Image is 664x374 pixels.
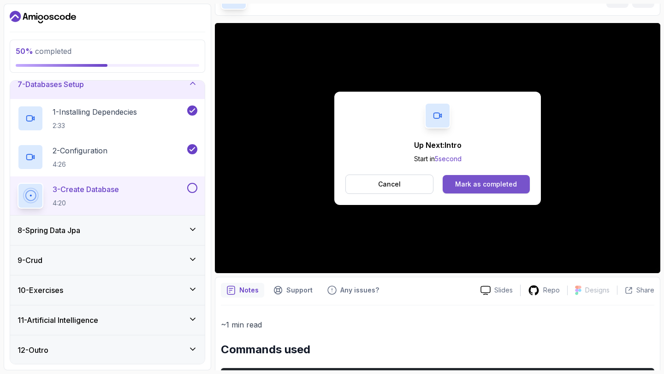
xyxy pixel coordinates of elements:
[53,106,137,117] p: 1 - Installing Dependecies
[378,180,401,189] p: Cancel
[521,285,567,296] a: Repo
[414,140,462,151] p: Up Next: Intro
[18,345,48,356] h3: 12 - Outro
[16,47,71,56] span: completed
[10,245,205,275] button: 9-Crud
[53,121,137,130] p: 2:33
[322,283,385,298] button: Feedback button
[10,275,205,305] button: 10-Exercises
[10,10,76,24] a: Dashboard
[18,144,197,170] button: 2-Configuration4:26
[455,180,517,189] div: Mark as completed
[53,145,107,156] p: 2 - Configuration
[617,286,654,295] button: Share
[18,315,98,326] h3: 11 - Artificial Intelligence
[18,105,197,131] button: 1-Installing Dependecies2:33
[53,184,119,195] p: 3 - Create Database
[585,286,610,295] p: Designs
[215,23,660,273] iframe: 3 - Create Database
[221,342,654,357] h2: Commands used
[473,286,520,295] a: Slides
[221,283,264,298] button: notes button
[636,286,654,295] p: Share
[18,285,63,296] h3: 10 - Exercises
[10,305,205,335] button: 11-Artificial Intelligence
[286,286,313,295] p: Support
[10,70,205,99] button: 7-Databases Setup
[18,225,80,236] h3: 8 - Spring Data Jpa
[414,154,462,164] p: Start in
[53,199,119,208] p: 4:20
[10,335,205,365] button: 12-Outro
[10,216,205,245] button: 8-Spring Data Jpa
[443,175,530,193] button: Mark as completed
[221,318,654,331] p: ~1 min read
[268,283,318,298] button: Support button
[435,155,462,163] span: 5 second
[18,79,84,90] h3: 7 - Databases Setup
[53,160,107,169] p: 4:26
[494,286,513,295] p: Slides
[543,286,560,295] p: Repo
[18,183,197,209] button: 3-Create Database4:20
[340,286,379,295] p: Any issues?
[18,255,42,266] h3: 9 - Crud
[16,47,33,56] span: 50 %
[345,175,433,194] button: Cancel
[239,286,259,295] p: Notes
